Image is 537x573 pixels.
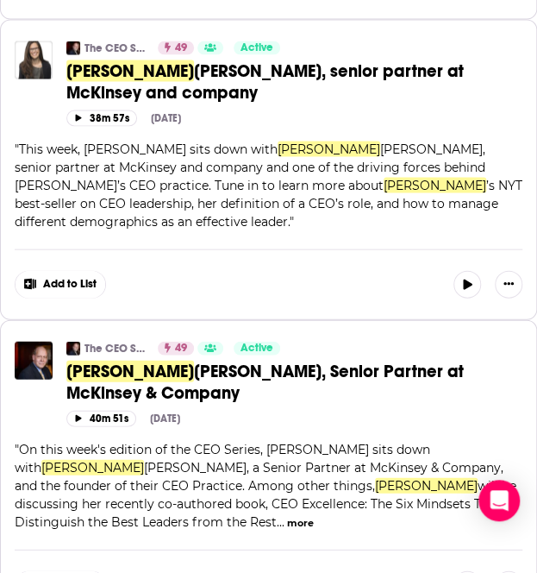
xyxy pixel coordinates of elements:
[84,41,147,55] a: The CEO Series with [PERSON_NAME] [PERSON_NAME]
[16,271,105,299] button: Show More Button
[234,41,280,55] a: Active
[43,278,97,291] span: Add to List
[158,342,194,356] a: 49
[375,478,478,494] span: [PERSON_NAME]
[478,480,520,521] div: Open Intercom Messenger
[15,41,53,79] img: Carolyn Dewar, senior partner at McKinsey and company
[240,40,273,57] span: Active
[15,342,53,380] img: Carolyn Dewar, Senior Partner at McKinsey & Company
[66,60,464,104] span: [PERSON_NAME], senior partner at McKinsey and company
[15,142,522,230] span: " "
[15,442,516,530] span: "
[15,178,522,230] span: ’s NYT best-seller on CEO leadership, her definition of a CEO’s role, and how to manage different...
[66,60,522,104] a: [PERSON_NAME][PERSON_NAME], senior partner at McKinsey and company
[150,412,180,425] div: [DATE]
[41,460,144,475] span: [PERSON_NAME]
[66,361,522,404] a: [PERSON_NAME][PERSON_NAME], Senior Partner at McKinsey & Company
[158,41,194,55] a: 49
[240,340,273,357] span: Active
[287,516,314,531] button: more
[15,478,516,530] span: will be discussing her recently co-authored book, CEO Excellence: The Six Mindsets That Distingui...
[66,361,194,382] span: [PERSON_NAME]
[66,342,80,356] img: The CEO Series with McGill's Karl Moore
[234,342,280,356] a: Active
[84,342,147,356] a: The CEO Series with [PERSON_NAME] [PERSON_NAME]
[15,442,430,475] span: On this week's edition of the CEO Series, [PERSON_NAME] sits down with
[495,271,522,299] button: Show More Button
[151,112,181,124] div: [DATE]
[19,142,278,157] span: This week, [PERSON_NAME] sits down with
[66,60,194,82] span: [PERSON_NAME]
[66,41,80,55] img: The CEO Series with McGill's Karl Moore
[278,142,380,157] span: [PERSON_NAME]
[175,340,187,357] span: 49
[15,460,503,494] span: [PERSON_NAME], a Senior Partner at McKinsey & Company, and the founder of their CEO Practice. Amo...
[175,40,187,57] span: 49
[66,361,464,404] span: [PERSON_NAME], Senior Partner at McKinsey & Company
[66,411,136,427] button: 40m 51s
[384,178,486,193] span: [PERSON_NAME]
[277,514,284,530] span: ...
[15,142,485,193] span: [PERSON_NAME], senior partner at McKinsey and company and one of the driving forces behind [PERSO...
[66,110,137,127] button: 38m 57s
